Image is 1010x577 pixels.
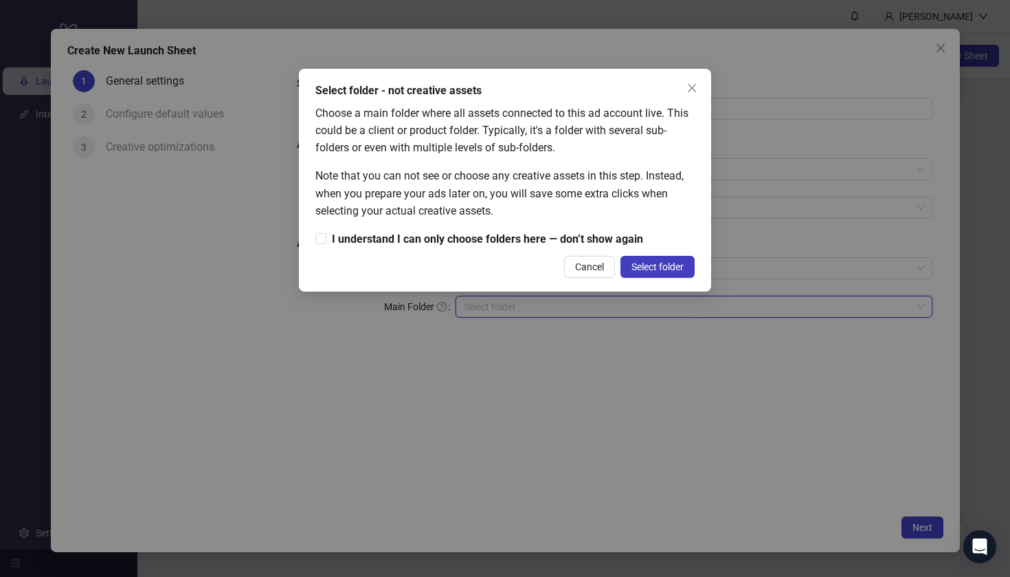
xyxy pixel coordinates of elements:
span: Select folder [631,261,684,272]
button: Select folder [620,256,695,278]
div: Note that you can not see or choose any creative assets in this step. Instead, when you prepare y... [315,167,695,219]
button: Cancel [564,256,615,278]
div: Choose a main folder where all assets connected to this ad account live. This could be a client o... [315,105,695,156]
div: Select folder - not creative assets [315,83,695,99]
button: Close [681,77,703,99]
div: Open Intercom Messenger [963,530,996,563]
span: close [686,83,697,94]
span: I understand I can only choose folders here — don’t show again [326,230,649,248]
span: Cancel [575,261,604,272]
